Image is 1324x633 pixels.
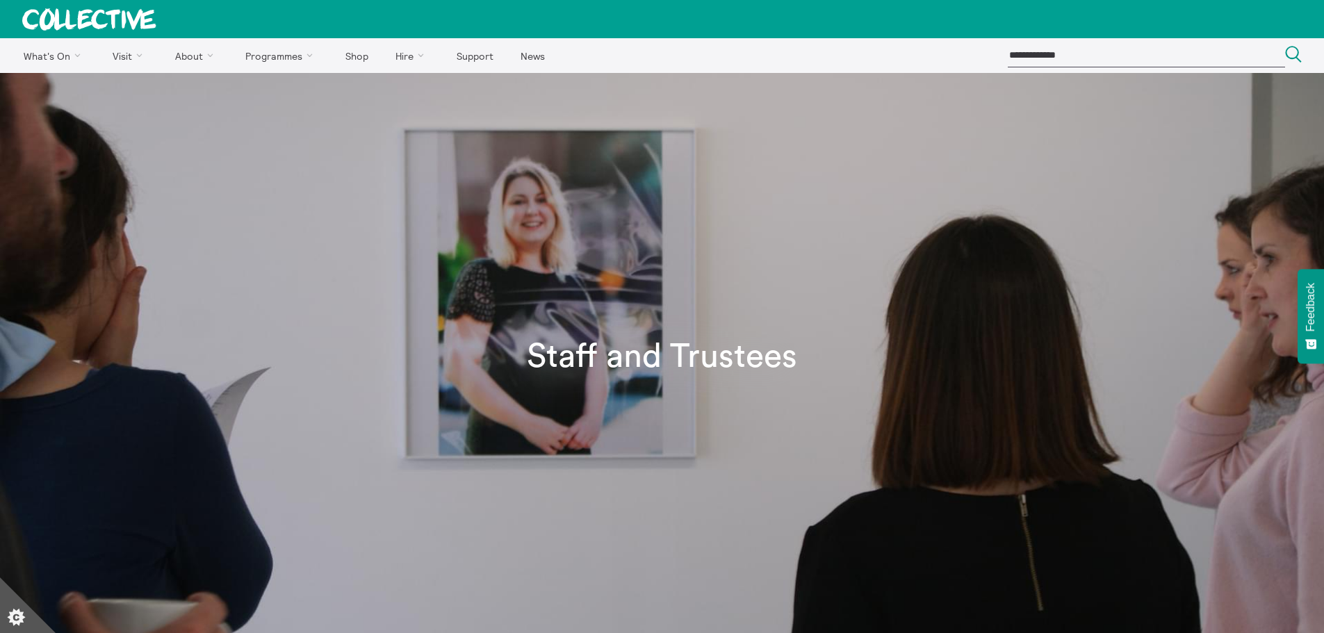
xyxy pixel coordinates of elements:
a: About [163,38,231,73]
a: Programmes [234,38,331,73]
button: Feedback - Show survey [1298,269,1324,363]
a: Shop [333,38,380,73]
a: Support [444,38,505,73]
span: Feedback [1305,283,1317,331]
a: What's On [11,38,98,73]
a: News [508,38,557,73]
a: Hire [384,38,442,73]
a: Visit [101,38,161,73]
